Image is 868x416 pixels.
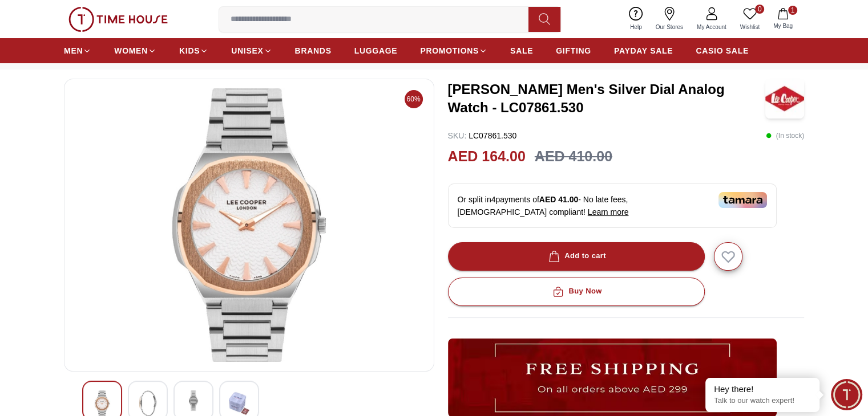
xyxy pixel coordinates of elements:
[733,5,766,34] a: 0Wishlist
[556,45,591,56] span: GIFTING
[546,250,606,263] div: Add to cart
[114,45,148,56] span: WOMEN
[651,23,688,31] span: Our Stores
[231,40,272,61] a: UNISEX
[448,278,705,306] button: Buy Now
[420,45,479,56] span: PROMOTIONS
[64,45,83,56] span: MEN
[588,207,629,217] span: Learn more
[614,45,673,56] span: PAYDAY SALE
[114,40,156,61] a: WOMEN
[625,23,647,31] span: Help
[788,6,797,15] span: 1
[448,183,777,228] div: Or split in 4 payments of - No late fees, [DEMOGRAPHIC_DATA] compliant!
[68,7,168,32] img: ...
[714,396,811,406] p: Talk to our watch expert!
[405,90,423,108] span: 60%
[64,40,91,61] a: MEN
[535,146,612,168] h3: AED 410.00
[539,195,578,204] span: AED 41.00
[714,384,811,395] div: Hey there!
[649,5,690,34] a: Our Stores
[354,40,398,61] a: LUGGAGE
[766,6,800,32] button: 1My Bag
[736,23,764,31] span: Wishlist
[448,80,765,117] h3: [PERSON_NAME] Men's Silver Dial Analog Watch - LC07861.530
[765,79,804,119] img: Lee Cooper Men's Silver Dial Analog Watch - LC07861.530
[183,390,204,411] img: Lee Cooper Men's Silver Dial Analog Watch - LC07861.530
[448,242,705,271] button: Add to cart
[179,40,208,61] a: KIDS
[448,131,467,140] span: SKU :
[556,40,591,61] a: GIFTING
[448,130,517,141] p: LC07861.530
[295,40,332,61] a: BRANDS
[696,40,749,61] a: CASIO SALE
[769,22,797,30] span: My Bag
[623,5,649,34] a: Help
[420,40,487,61] a: PROMOTIONS
[179,45,200,56] span: KIDS
[74,88,425,362] img: Lee Cooper Men's Silver Dial Analog Watch - LC07861.530
[718,192,767,208] img: Tamara
[550,285,601,298] div: Buy Now
[354,45,398,56] span: LUGGAGE
[692,23,731,31] span: My Account
[510,45,533,56] span: SALE
[766,130,804,141] p: ( In stock )
[614,40,673,61] a: PAYDAY SALE
[510,40,533,61] a: SALE
[448,146,526,168] h2: AED 164.00
[831,379,862,410] div: Chat Widget
[295,45,332,56] span: BRANDS
[755,5,764,14] span: 0
[696,45,749,56] span: CASIO SALE
[231,45,263,56] span: UNISEX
